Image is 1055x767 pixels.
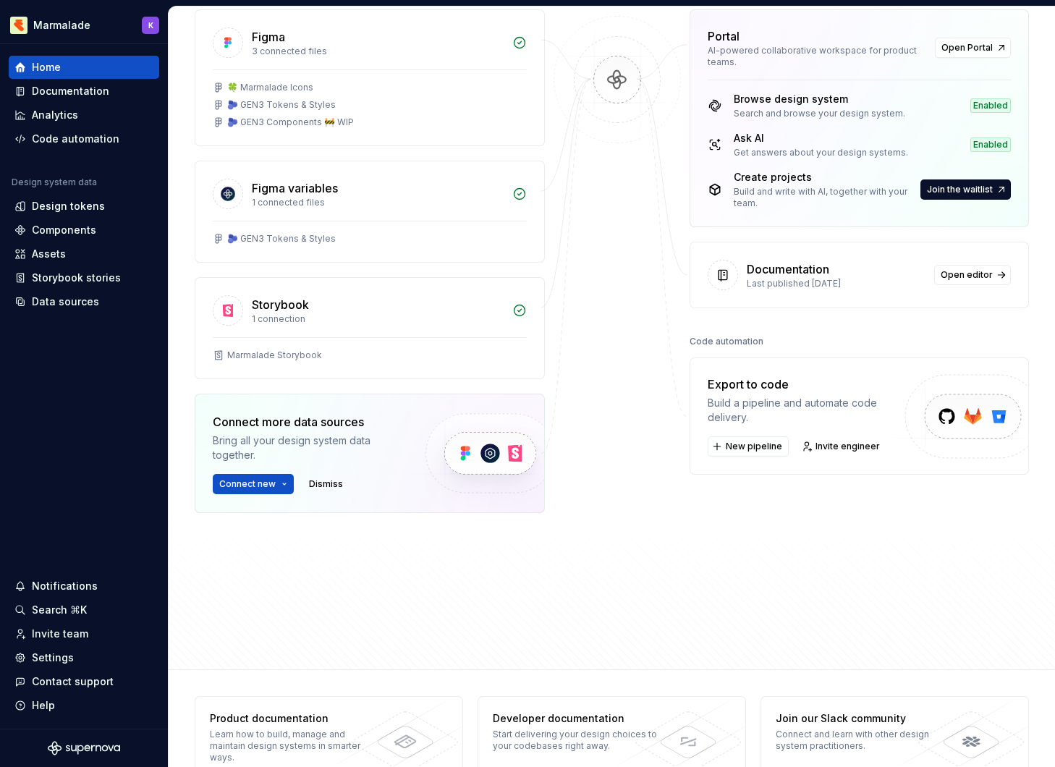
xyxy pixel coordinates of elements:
[252,197,504,208] div: 1 connected files
[32,247,66,261] div: Assets
[708,45,926,68] div: AI-powered collaborative workspace for product teams.
[708,376,907,393] div: Export to code
[9,266,159,289] a: Storybook stories
[970,98,1011,113] div: Enabled
[227,116,354,128] div: 🫐 GEN3 Components 🚧 WIP
[708,436,789,457] button: New pipeline
[734,170,918,185] div: Create projects
[32,674,114,689] div: Contact support
[797,436,886,457] a: Invite engineer
[734,186,918,209] div: Build and write with AI, together with your team.
[195,161,545,263] a: Figma variables1 connected files🫐 GEN3 Tokens & Styles
[12,177,97,188] div: Design system data
[934,265,1011,285] a: Open editor
[9,80,159,103] a: Documentation
[9,242,159,266] a: Assets
[9,622,159,645] a: Invite team
[32,223,96,237] div: Components
[493,729,664,752] div: Start delivering your design choices to your codebases right away.
[9,290,159,313] a: Data sources
[227,349,322,361] div: Marmalade Storybook
[32,603,87,617] div: Search ⌘K
[32,627,88,641] div: Invite team
[32,84,109,98] div: Documentation
[252,313,504,325] div: 1 connection
[9,219,159,242] a: Components
[941,42,993,54] span: Open Portal
[213,413,401,431] div: Connect more data sources
[252,28,285,46] div: Figma
[776,711,947,726] div: Join our Slack community
[9,103,159,127] a: Analytics
[195,277,545,379] a: Storybook1 connectionMarmalade Storybook
[734,131,908,145] div: Ask AI
[227,99,336,111] div: 🫐 GEN3 Tokens & Styles
[48,741,120,755] svg: Supernova Logo
[227,233,336,245] div: 🫐 GEN3 Tokens & Styles
[747,278,925,289] div: Last published [DATE]
[195,9,545,146] a: Figma3 connected files🍀 Marmalade Icons🫐 GEN3 Tokens & Styles🫐 GEN3 Components 🚧 WIP
[309,478,343,490] span: Dismiss
[32,199,105,213] div: Design tokens
[32,698,55,713] div: Help
[32,132,119,146] div: Code automation
[920,179,1011,200] button: Join the waitlist
[32,579,98,593] div: Notifications
[9,670,159,693] button: Contact support
[210,711,381,726] div: Product documentation
[708,27,740,45] div: Portal
[493,711,664,726] div: Developer documentation
[302,474,349,494] button: Dismiss
[747,260,829,278] div: Documentation
[734,147,908,158] div: Get answers about your design systems.
[32,271,121,285] div: Storybook stories
[9,56,159,79] a: Home
[213,474,294,494] button: Connect new
[690,331,763,352] div: Code automation
[32,108,78,122] div: Analytics
[9,694,159,717] button: Help
[33,18,90,33] div: Marmalade
[32,651,74,665] div: Settings
[10,17,27,34] img: 0c8ec410-ab69-418c-8431-7901308c68af.png
[3,9,165,41] button: MarmaladeK
[252,46,504,57] div: 3 connected files
[9,575,159,598] button: Notifications
[9,127,159,151] a: Code automation
[252,179,338,197] div: Figma variables
[213,433,401,462] div: Bring all your design system data together.
[9,646,159,669] a: Settings
[219,478,276,490] span: Connect new
[935,38,1011,58] a: Open Portal
[734,92,905,106] div: Browse design system
[9,195,159,218] a: Design tokens
[734,108,905,119] div: Search and browse your design system.
[815,441,880,452] span: Invite engineer
[227,82,313,93] div: 🍀 Marmalade Icons
[210,729,381,763] div: Learn how to build, manage and maintain design systems in smarter ways.
[32,294,99,309] div: Data sources
[148,20,153,31] div: K
[927,184,993,195] span: Join the waitlist
[941,269,993,281] span: Open editor
[970,137,1011,152] div: Enabled
[776,729,947,752] div: Connect and learn with other design system practitioners.
[32,60,61,75] div: Home
[726,441,782,452] span: New pipeline
[9,598,159,622] button: Search ⌘K
[708,396,907,425] div: Build a pipeline and automate code delivery.
[252,296,309,313] div: Storybook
